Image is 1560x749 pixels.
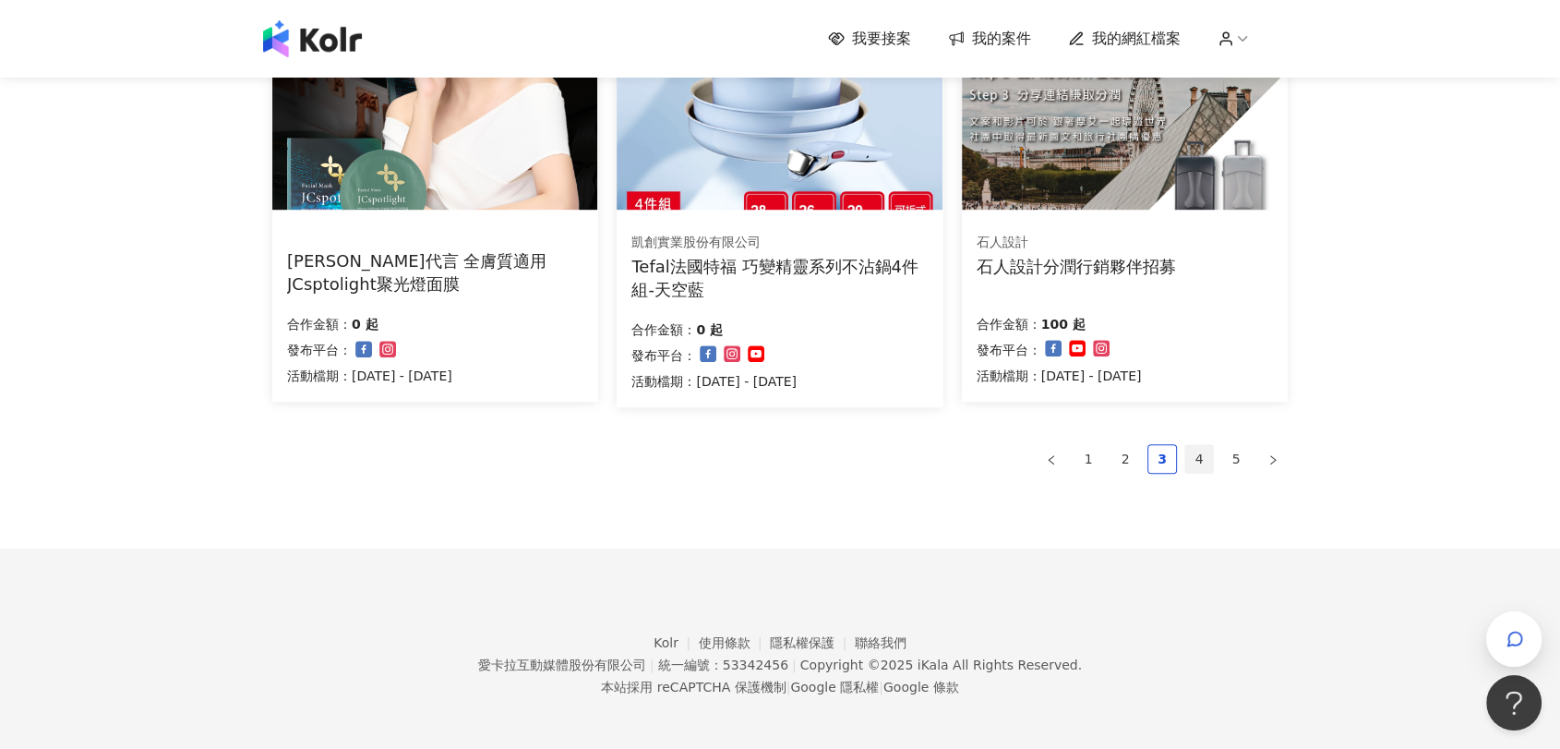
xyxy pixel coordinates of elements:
[800,658,1082,672] div: Copyright © 2025 All Rights Reserved.
[1111,445,1139,473] a: 2
[287,339,352,361] p: 發布平台：
[263,20,362,57] img: logo
[631,255,928,301] div: Tefal法國特福 巧變精靈系列不沾鍋4件組-天空藍
[1222,445,1250,473] a: 5
[601,676,958,698] span: 本站採用 reCAPTCHA 保護機制
[287,365,452,387] p: 活動檔期：[DATE] - [DATE]
[650,658,654,672] span: |
[1184,444,1214,474] li: 4
[654,635,698,650] a: Kolr
[792,658,797,672] span: |
[972,29,1031,49] span: 我的案件
[631,344,696,367] p: 發布平台：
[790,680,879,695] a: Google 隱私權
[1037,444,1066,474] li: Previous Page
[631,370,797,393] p: 活動檔期：[DATE] - [DATE]
[1486,675,1542,731] iframe: Help Scout Beacon - Open
[977,234,1176,252] div: 石人設計
[1068,29,1181,49] a: 我的網紅檔案
[696,319,723,341] p: 0 起
[852,29,911,49] span: 我要接案
[1074,444,1103,474] li: 1
[699,635,771,650] a: 使用條款
[1221,444,1251,474] li: 5
[1267,454,1278,465] span: right
[1185,445,1213,473] a: 4
[977,313,1041,335] p: 合作金額：
[1148,445,1176,473] a: 3
[1147,444,1177,474] li: 3
[977,339,1041,361] p: 發布平台：
[977,365,1142,387] p: 活動檔期：[DATE] - [DATE]
[1258,444,1288,474] button: right
[1074,445,1102,473] a: 1
[658,658,788,672] div: 統一編號：53342456
[287,313,352,335] p: 合作金額：
[287,249,583,296] div: [PERSON_NAME]代言 全膚質適用 JCsptolight聚光燈面膜
[828,29,911,49] a: 我要接案
[879,680,883,695] span: |
[1092,29,1181,49] span: 我的網紅檔案
[918,658,949,672] a: iKala
[977,255,1176,278] div: 石人設計分潤行銷夥伴招募
[1037,444,1066,474] button: left
[770,635,855,650] a: 隱私權保護
[948,29,1031,49] a: 我的案件
[631,319,696,341] p: 合作金額：
[631,234,927,252] div: 凱創實業股份有限公司
[883,680,959,695] a: Google 條款
[1258,444,1288,474] li: Next Page
[352,313,378,335] p: 0 起
[786,680,791,695] span: |
[478,658,646,672] div: 愛卡拉互動媒體股份有限公司
[1041,313,1086,335] p: 100 起
[855,635,906,650] a: 聯絡我們
[1046,454,1057,465] span: left
[1110,444,1140,474] li: 2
